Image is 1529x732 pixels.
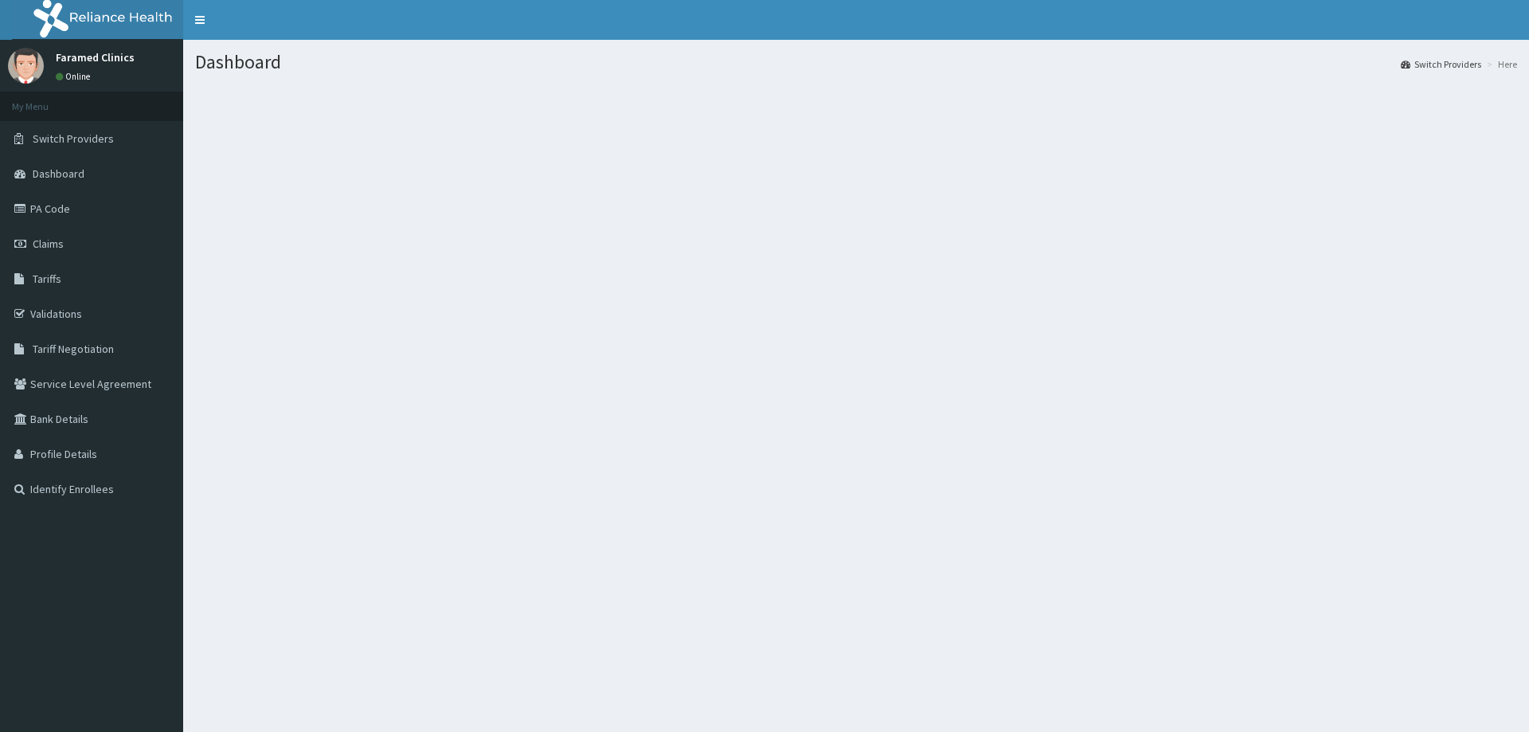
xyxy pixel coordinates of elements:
[8,48,44,84] img: User Image
[56,52,135,63] p: Faramed Clinics
[33,131,114,146] span: Switch Providers
[1483,57,1517,71] li: Here
[1401,57,1481,71] a: Switch Providers
[33,166,84,181] span: Dashboard
[33,237,64,251] span: Claims
[33,342,114,356] span: Tariff Negotiation
[56,71,94,82] a: Online
[195,52,1517,72] h1: Dashboard
[33,272,61,286] span: Tariffs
